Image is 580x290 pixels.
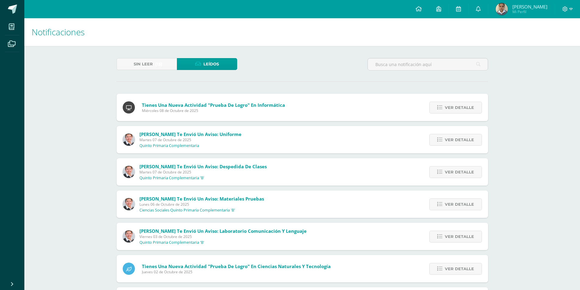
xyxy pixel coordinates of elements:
a: Sin leer(13) [117,58,177,70]
span: Tienes una nueva actividad "Prueba de Logro" En Ciencias Naturales y Tecnología [142,263,331,269]
span: Tienes una nueva actividad "Prueba de Logro" En Informática [142,102,285,108]
img: 08e00a7f0eb7830fd2468c6dcb3aac58.png [123,198,135,210]
span: [PERSON_NAME] te envió un aviso: Materiales pruebas [139,196,264,202]
span: Leídos [203,58,219,70]
a: Leídos [177,58,237,70]
span: Sin leer [134,58,153,70]
span: Lunes 06 de Octubre de 2025 [139,202,264,207]
span: Viernes 03 de Octubre de 2025 [139,234,307,239]
p: Ciencias Sociales Quinto Primaria Complementaria 'B' [139,208,235,213]
p: Quinto Primaria Complementaria [139,143,199,148]
span: [PERSON_NAME] te envió un aviso: Uniforme [139,131,241,137]
span: Notificaciones [32,26,85,38]
span: Ver detalle [445,199,474,210]
span: Ver detalle [445,134,474,145]
span: Ver detalle [445,231,474,242]
span: [PERSON_NAME] te envió un aviso: Despedida de clases [139,163,267,169]
span: Miércoles 08 de Octubre de 2025 [142,108,285,113]
input: Busca una notificación aquí [368,58,488,70]
span: Martes 07 de Octubre de 2025 [139,137,241,142]
img: 08e00a7f0eb7830fd2468c6dcb3aac58.png [123,134,135,146]
img: 08e00a7f0eb7830fd2468c6dcb3aac58.png [123,230,135,243]
span: (13) [155,58,162,70]
p: Quinto Primaria Complementaria 'B' [139,176,204,180]
span: [PERSON_NAME] te envió un aviso: Laboratorio Comunicación y lenguaje [139,228,307,234]
span: Martes 07 de Octubre de 2025 [139,169,267,175]
span: [PERSON_NAME] [512,4,547,10]
span: Jueves 02 de Octubre de 2025 [142,269,331,274]
img: 193c62e8dc14977076698c9988c57c15.png [496,3,508,15]
span: Ver detalle [445,166,474,178]
span: Ver detalle [445,263,474,274]
img: 08e00a7f0eb7830fd2468c6dcb3aac58.png [123,166,135,178]
span: Ver detalle [445,102,474,113]
span: Mi Perfil [512,9,547,14]
p: Quinto Primaria Complementaria 'B' [139,240,204,245]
